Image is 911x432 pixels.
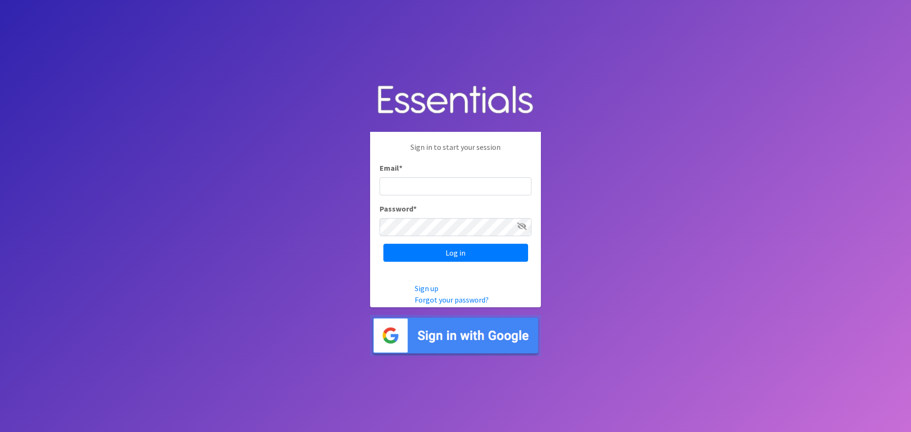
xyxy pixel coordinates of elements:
[380,141,531,162] p: Sign in to start your session
[370,315,541,356] img: Sign in with Google
[383,244,528,262] input: Log in
[415,284,438,293] a: Sign up
[415,295,489,304] a: Forgot your password?
[380,203,417,214] label: Password
[370,76,541,125] img: Human Essentials
[399,163,402,173] abbr: required
[380,162,402,174] label: Email
[413,204,417,213] abbr: required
